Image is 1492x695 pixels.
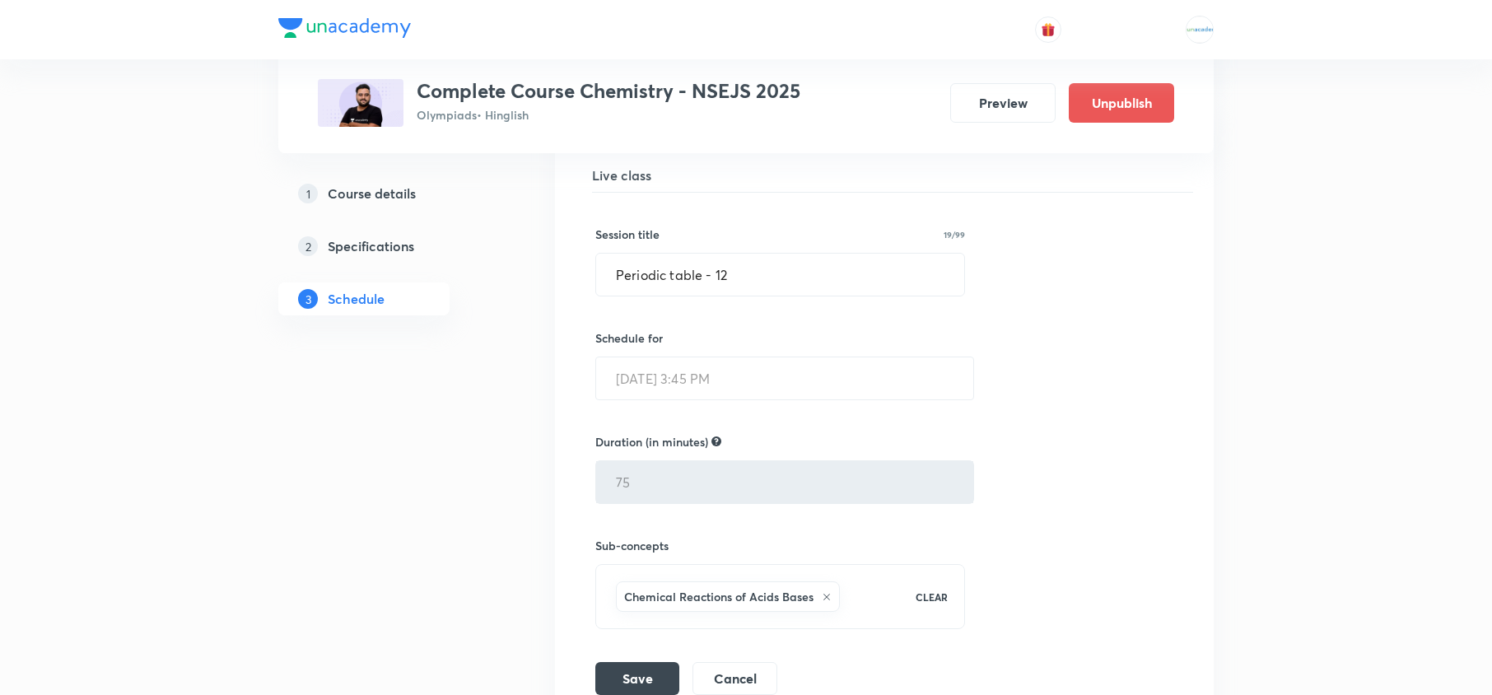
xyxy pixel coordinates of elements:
h6: Chemical Reactions of Acids Bases [624,588,814,605]
img: avatar [1041,22,1056,37]
a: 1Course details [278,177,502,210]
h5: Schedule [328,289,385,309]
h5: Course details [328,184,416,203]
p: 3 [298,289,318,309]
h5: Specifications [328,236,414,256]
p: 2 [298,236,318,256]
div: Not allow to edit for recorded type class [711,434,721,449]
p: CLEAR [916,590,948,604]
button: Save [595,662,679,695]
button: avatar [1035,16,1061,43]
p: Olympiads • Hinglish [417,106,800,124]
a: Company Logo [278,18,411,42]
img: EAAE2A31-CE37-44B7-AFD4-F40850331D5B_plus.png [318,79,403,127]
h6: Session title [595,226,660,243]
p: 1 [298,184,318,203]
a: 2Specifications [278,230,502,263]
input: A great title is short, clear and descriptive [596,254,964,296]
p: 19/99 [944,231,965,239]
button: Preview [950,83,1056,123]
img: Company Logo [278,18,411,38]
button: Unpublish [1069,83,1174,123]
input: 75 [596,461,973,503]
h6: Duration (in minutes) [595,433,708,450]
img: MOHAMMED SHOAIB [1186,16,1214,44]
button: Cancel [692,662,777,695]
h3: Complete Course Chemistry - NSEJS 2025 [417,79,800,103]
h5: Live class [592,166,1193,185]
h6: Sub-concepts [595,537,965,554]
h6: Schedule for [595,329,965,347]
